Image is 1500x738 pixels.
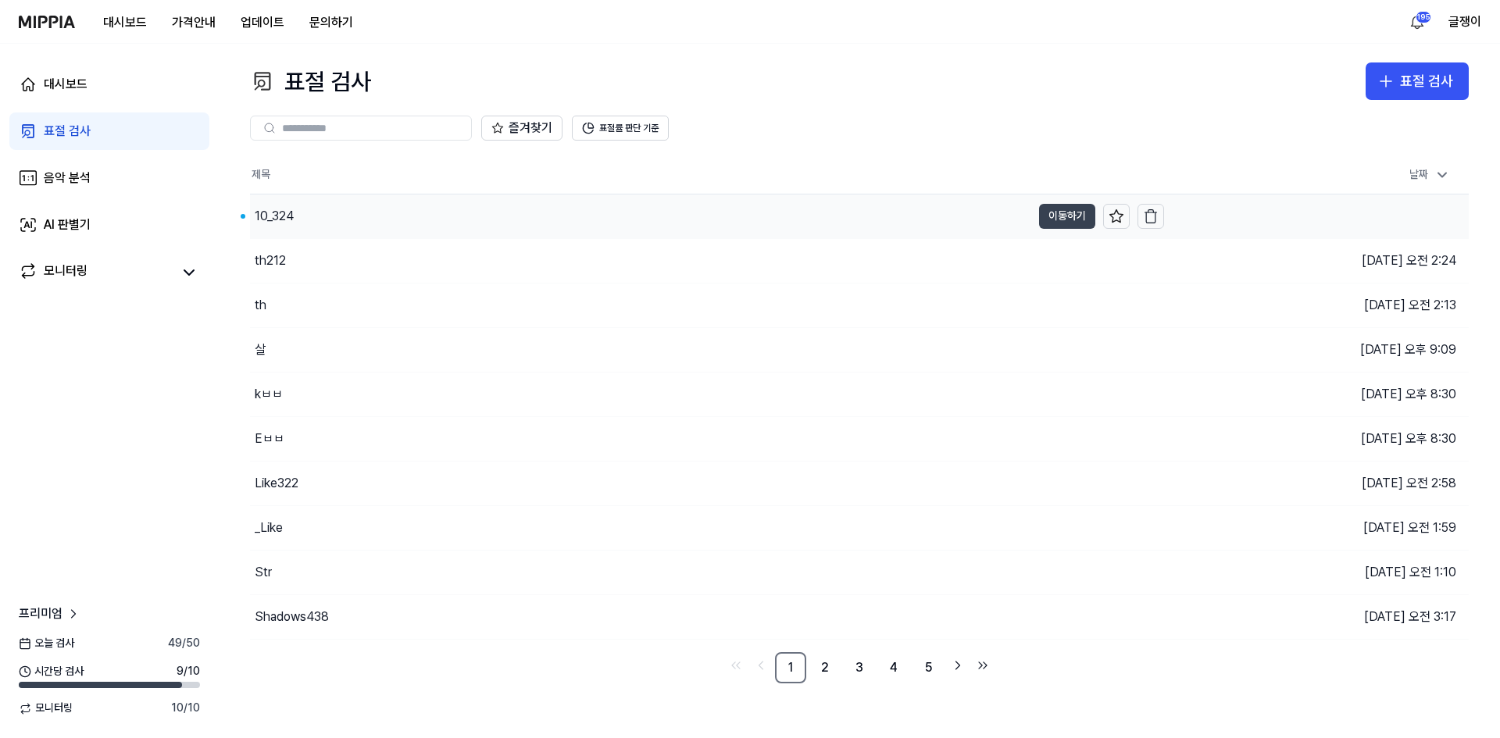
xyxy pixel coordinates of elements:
[44,169,91,187] div: 음악 분석
[9,159,209,197] a: 음악 분석
[1448,12,1481,31] button: 글쟁이
[912,652,944,683] a: 5
[250,156,1164,194] th: 제목
[775,652,806,683] a: 1
[159,7,228,38] button: 가격안내
[255,563,272,582] div: Str
[255,474,298,493] div: Like322
[1164,194,1469,238] td: [DATE] 오전 3:32
[1164,416,1469,461] td: [DATE] 오후 8:30
[44,216,91,234] div: AI 판별기
[255,385,283,404] div: kㅂㅂ
[44,262,87,283] div: 모니터링
[91,7,159,38] button: 대시보드
[1164,283,1469,327] td: [DATE] 오전 2:13
[809,652,841,683] a: 2
[9,66,209,103] a: 대시보드
[972,654,994,676] a: Go to last page
[750,654,772,676] a: Go to previous page
[255,430,284,448] div: Eㅂㅂ
[250,62,371,100] div: 표절 검사
[228,1,297,44] a: 업데이트
[1416,11,1431,23] div: 195
[228,7,297,38] button: 업데이트
[844,652,875,683] a: 3
[9,206,209,244] a: AI 판별기
[255,608,329,626] div: Shadows438
[19,604,81,623] a: 프리미엄
[1408,12,1427,31] img: 알림
[1164,238,1469,283] td: [DATE] 오전 2:24
[481,116,562,141] button: 즐겨찾기
[297,7,366,38] button: 문의하기
[1164,461,1469,505] td: [DATE] 오전 2:58
[1164,327,1469,372] td: [DATE] 오후 9:09
[255,251,286,270] div: th212
[725,654,747,676] a: Go to first page
[1366,62,1469,100] button: 표절 검사
[19,262,172,283] a: 모니터링
[44,75,87,94] div: 대시보드
[250,652,1469,683] nav: pagination
[878,652,909,683] a: 4
[44,122,91,141] div: 표절 검사
[1400,70,1453,93] div: 표절 검사
[19,664,84,679] span: 시간당 검사
[1403,162,1456,187] div: 날짜
[168,636,200,651] span: 49 / 50
[19,16,75,28] img: logo
[177,664,200,679] span: 9 / 10
[171,701,200,716] span: 10 / 10
[1164,372,1469,416] td: [DATE] 오후 8:30
[19,701,73,716] span: 모니터링
[19,636,74,651] span: 오늘 검사
[947,654,969,676] a: Go to next page
[19,604,62,623] span: 프리미엄
[1039,204,1095,229] button: 이동하기
[1164,505,1469,550] td: [DATE] 오전 1:59
[255,340,266,359] div: 살
[255,296,266,315] div: th
[1164,550,1469,594] td: [DATE] 오전 1:10
[572,116,669,141] button: 표절률 판단 기준
[1164,594,1469,639] td: [DATE] 오전 3:17
[9,112,209,150] a: 표절 검사
[255,519,283,537] div: _Like
[1405,9,1430,34] button: 알림195
[255,207,294,226] div: 10_324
